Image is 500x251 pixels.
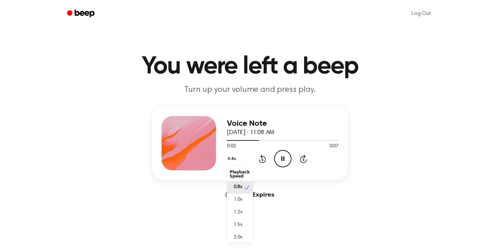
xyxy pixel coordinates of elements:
div: 0.8x [227,166,253,242]
span: 0.8x [234,184,242,191]
div: Playback Speed [227,167,253,181]
button: 0.8x [227,153,238,165]
span: 2.0x [234,234,242,241]
span: 1.0x [234,196,242,203]
span: 1.5x [234,221,242,229]
span: 1.2x [234,209,242,216]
